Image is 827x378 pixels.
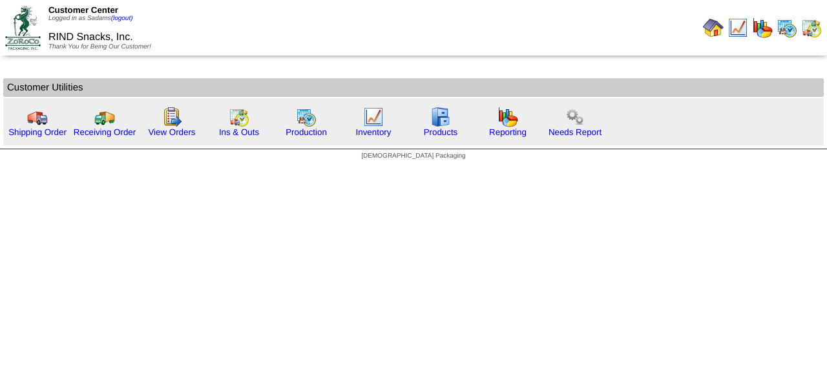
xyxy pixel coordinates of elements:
a: View Orders [148,127,195,137]
img: line_graph.gif [728,17,748,38]
a: Inventory [356,127,392,137]
img: calendarinout.gif [229,107,249,127]
a: Shipping Order [8,127,67,137]
span: Logged in as Sadams [48,15,133,22]
a: Needs Report [549,127,602,137]
img: calendarprod.gif [296,107,317,127]
a: (logout) [111,15,133,22]
span: RIND Snacks, Inc. [48,32,133,43]
img: home.gif [703,17,724,38]
img: cabinet.gif [430,107,451,127]
img: calendarinout.gif [801,17,822,38]
td: Customer Utilities [3,78,824,97]
span: Thank You for Being Our Customer! [48,43,151,50]
img: workorder.gif [162,107,182,127]
img: ZoRoCo_Logo(Green%26Foil)%20jpg.webp [5,6,41,49]
img: graph.gif [752,17,773,38]
a: Products [424,127,458,137]
img: truck.gif [27,107,48,127]
img: truck2.gif [94,107,115,127]
img: calendarprod.gif [777,17,797,38]
span: Customer Center [48,5,118,15]
img: line_graph.gif [363,107,384,127]
img: graph.gif [497,107,518,127]
span: [DEMOGRAPHIC_DATA] Packaging [361,152,465,160]
a: Reporting [489,127,527,137]
a: Receiving Order [74,127,136,137]
a: Ins & Outs [219,127,259,137]
a: Production [286,127,327,137]
img: workflow.png [565,107,585,127]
